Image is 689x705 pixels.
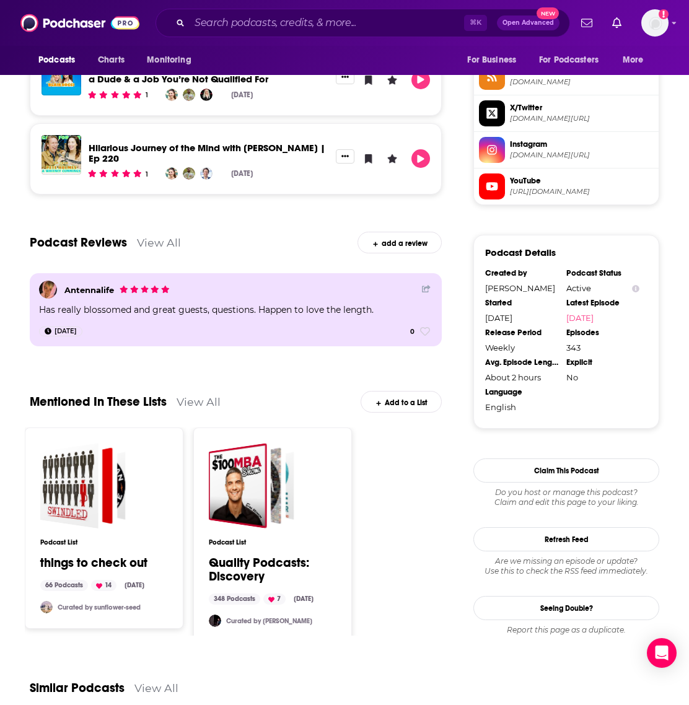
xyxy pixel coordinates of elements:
img: Podchaser - Follow, Share and Rate Podcasts [20,11,139,35]
a: Seeing Double? [473,596,659,620]
img: User Profile [641,9,669,37]
button: open menu [531,48,617,72]
span: feeds.megaphone.fm [510,77,654,87]
div: Avg. Episode Length [485,357,558,367]
a: Antennalife [64,285,114,295]
a: things to check out [40,443,126,528]
button: Play [411,149,430,168]
img: Whitney Cummings [165,89,178,101]
button: Show Info [632,284,639,293]
img: sunflower-seed [40,601,53,613]
img: Whitney Cummings [165,167,178,180]
span: Do you host or manage this podcast? [473,488,659,497]
button: Show More Button [336,149,354,163]
a: Hilarious Journey of the Mind with Pete Holmes | Ep 220 [89,142,325,164]
div: 7 [263,593,286,605]
img: Benton Ray [183,167,195,180]
img: Blair Socci [200,89,213,101]
div: Add to a List [361,391,442,413]
span: 0 [410,326,415,338]
div: [DATE] [289,593,318,605]
div: Language [485,387,558,397]
div: Antennalife's Rating: 5 out of 5 [119,282,170,297]
div: Podcast Status [566,268,639,278]
a: things to check out [40,556,147,570]
span: X/Twitter [510,102,654,113]
a: Curated by sunflower-seed [58,603,141,611]
div: Started [485,298,558,308]
img: Blair Socci & Whitney Talk How to Get a Dude & a Job You’re Not Qualified For [42,56,81,95]
a: Quality Podcasts: Discovery [209,556,336,584]
div: Created by [485,268,558,278]
img: Hilarious Journey of the Mind with Pete Holmes | Ep 220 [42,135,81,175]
a: Quality Podcasts: Discovery [209,443,294,528]
img: Benton Ray [183,89,195,101]
button: Leave a Rating [383,71,402,89]
div: [DATE] [231,169,253,178]
div: No [566,372,639,382]
a: [DATE] [566,313,639,323]
a: Instagram[DOMAIN_NAME][URL] [479,137,654,163]
div: Latest Episode [566,298,639,308]
div: Report this page as a duplicate. [473,625,659,635]
a: YouTube[URL][DOMAIN_NAME] [479,173,654,199]
button: Bookmark Episode [359,149,378,168]
div: Open Intercom Messenger [647,638,677,668]
div: Explicit [566,357,639,367]
span: Podcasts [38,51,75,69]
span: twitter.com/goodforyoupod [510,114,654,123]
button: Play [411,71,430,89]
a: View All [137,236,181,249]
button: Leave a Rating [383,149,402,168]
span: Logged in as sashagoldin [641,9,669,37]
div: Are we missing an episode or update? Use this to check the RSS feed immediately. [473,556,659,576]
button: Claim This Podcast [473,458,659,483]
button: open menu [30,48,91,72]
div: [DATE] [120,580,149,591]
div: 14 [91,580,116,591]
a: Share Button [422,284,431,293]
a: View All [134,681,178,694]
span: Open Advanced [502,20,554,26]
img: Antennalife [39,281,57,299]
span: Monitoring [147,51,191,69]
div: [DATE] [231,90,253,99]
a: ozzybernstein [209,615,221,627]
svg: Add a profile image [659,9,669,19]
a: X/Twitter[DOMAIN_NAME][URL] [479,100,654,126]
a: Similar Podcasts [30,680,125,696]
span: instagram.com/goodforyoupodcast [510,151,654,160]
div: Claim and edit this page to your liking. [473,488,659,507]
div: About 2 hours [485,372,558,382]
span: [DATE] [55,325,77,338]
button: open menu [138,48,207,72]
span: Instagram [510,139,654,150]
span: New [537,7,559,19]
div: Weekly [485,343,558,352]
button: Show More Button [336,71,354,84]
img: Pete Holmes [200,167,213,180]
h3: Podcast List [40,538,168,546]
div: 1 [146,91,148,99]
div: Episodes [566,328,639,338]
div: Release Period [485,328,558,338]
div: Community Rating: 5 out of 5 [87,90,143,99]
div: 343 [566,343,639,352]
div: Search podcasts, credits, & more... [156,9,570,37]
a: Charts [90,48,132,72]
a: Sep 2nd, 2021 [39,326,82,336]
span: Charts [98,51,125,69]
div: 66 Podcasts [40,580,88,591]
div: 1 [146,170,148,178]
button: Show profile menu [641,9,669,37]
